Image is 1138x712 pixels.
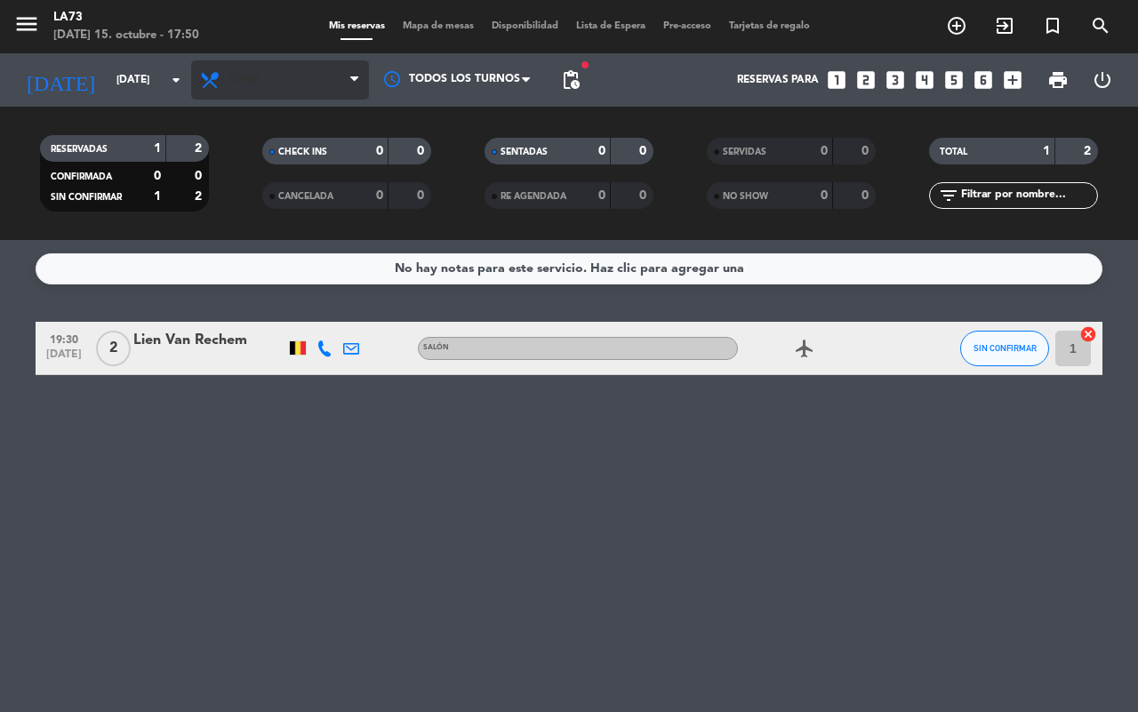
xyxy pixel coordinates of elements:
[133,329,284,352] div: Lien Van Rechem
[972,68,995,92] i: looks_6
[913,68,936,92] i: looks_4
[423,344,449,351] span: Salón
[42,328,86,348] span: 19:30
[13,60,108,100] i: [DATE]
[394,21,483,31] span: Mapa de mesas
[567,21,654,31] span: Lista de Espera
[42,348,86,369] span: [DATE]
[723,148,766,156] span: SERVIDAS
[501,192,566,201] span: RE AGENDADA
[376,145,383,157] strong: 0
[154,190,161,203] strong: 1
[195,142,205,155] strong: 2
[278,148,327,156] span: CHECK INS
[154,170,161,182] strong: 0
[483,21,567,31] span: Disponibilidad
[53,9,199,27] div: LA73
[1043,145,1050,157] strong: 1
[946,15,967,36] i: add_circle_outline
[417,145,428,157] strong: 0
[994,15,1015,36] i: exit_to_app
[560,69,581,91] span: pending_actions
[639,145,650,157] strong: 0
[723,192,768,201] span: NO SHOW
[1092,69,1113,91] i: power_settings_new
[942,68,966,92] i: looks_5
[821,145,828,157] strong: 0
[1090,15,1111,36] i: search
[960,331,1049,366] button: SIN CONFIRMAR
[884,68,907,92] i: looks_3
[1080,53,1125,107] div: LOG OUT
[13,11,40,44] button: menu
[654,21,720,31] span: Pre-acceso
[862,145,872,157] strong: 0
[51,193,122,202] span: SIN CONFIRMAR
[96,331,131,366] span: 2
[737,74,819,86] span: Reservas para
[53,27,199,44] div: [DATE] 15. octubre - 17:50
[320,21,394,31] span: Mis reservas
[229,74,260,86] span: Cena
[417,189,428,202] strong: 0
[501,148,548,156] span: SENTADAS
[580,60,590,70] span: fiber_manual_record
[165,69,187,91] i: arrow_drop_down
[825,68,848,92] i: looks_one
[854,68,878,92] i: looks_two
[1042,15,1063,36] i: turned_in_not
[278,192,333,201] span: CANCELADA
[1084,145,1094,157] strong: 2
[821,189,828,202] strong: 0
[720,21,819,31] span: Tarjetas de regalo
[794,338,815,359] i: airplanemode_active
[974,343,1037,353] span: SIN CONFIRMAR
[195,190,205,203] strong: 2
[1047,69,1069,91] span: print
[639,189,650,202] strong: 0
[959,186,1097,205] input: Filtrar por nombre...
[598,145,605,157] strong: 0
[395,259,744,279] div: No hay notas para este servicio. Haz clic para agregar una
[51,172,112,181] span: CONFIRMADA
[938,185,959,206] i: filter_list
[862,189,872,202] strong: 0
[940,148,967,156] span: TOTAL
[1001,68,1024,92] i: add_box
[51,145,108,154] span: RESERVADAS
[195,170,205,182] strong: 0
[376,189,383,202] strong: 0
[1079,325,1097,343] i: cancel
[13,11,40,37] i: menu
[598,189,605,202] strong: 0
[154,142,161,155] strong: 1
